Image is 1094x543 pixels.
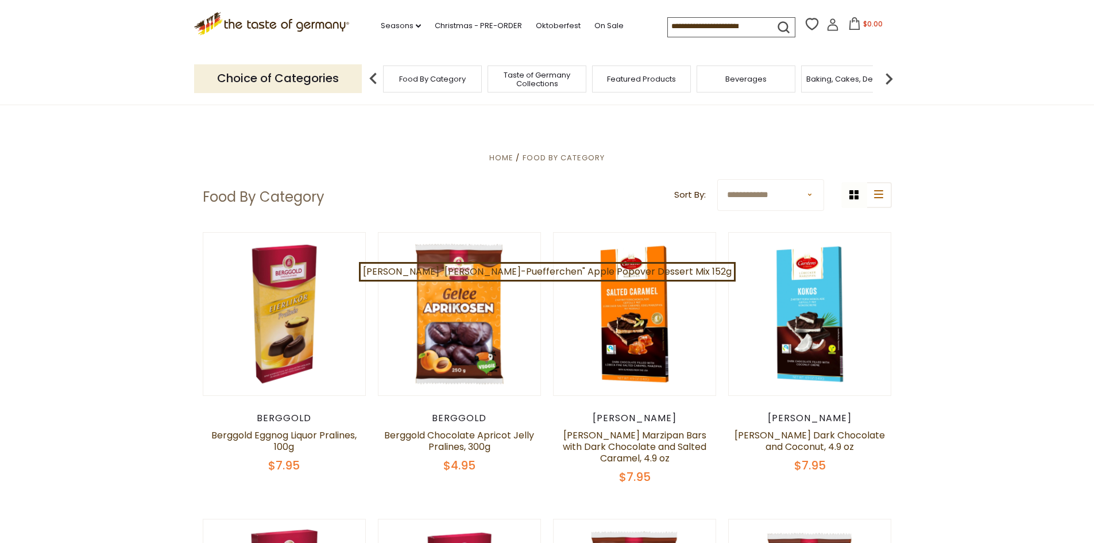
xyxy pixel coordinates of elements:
[674,188,706,202] label: Sort By:
[877,67,900,90] img: next arrow
[607,75,676,83] a: Featured Products
[536,20,581,32] a: Oktoberfest
[841,17,890,34] button: $0.00
[725,75,767,83] a: Beverages
[863,19,883,29] span: $0.00
[268,457,300,473] span: $7.95
[399,75,466,83] a: Food By Category
[729,233,891,395] img: Carstens Luebecker Dark Chocolate and Coconut, 4.9 oz
[443,457,476,473] span: $4.95
[203,188,324,206] h1: Food By Category
[728,413,892,424] div: [PERSON_NAME]
[211,429,357,453] a: Berggold Eggnog Liquor Pralines, 100g
[563,429,706,465] a: [PERSON_NAME] Marzipan Bars with Dark Chocolate and Salted Caramel, 4.9 oz
[378,413,542,424] div: Berggold
[735,429,885,453] a: [PERSON_NAME] Dark Chocolate and Coconut, 4.9 oz
[384,429,534,453] a: Berggold Chocolate Apricot Jelly Pralines, 300g
[491,71,583,88] a: Taste of Germany Collections
[489,152,513,163] a: Home
[203,413,366,424] div: Berggold
[435,20,522,32] a: Christmas - PRE-ORDER
[554,233,716,395] img: Carstens Luebecker Marzipan Bars with Dark Chocolate and Salted Caramel, 4.9 oz
[381,20,421,32] a: Seasons
[553,413,717,424] div: [PERSON_NAME]
[203,233,366,395] img: Berggold Eggnog Liquor Pralines, 100g
[523,152,605,163] a: Food By Category
[794,457,826,473] span: $7.95
[378,233,541,395] img: Berggold Chocolate Apricot Jelly Pralines, 300g
[594,20,624,32] a: On Sale
[619,469,651,485] span: $7.95
[362,67,385,90] img: previous arrow
[806,75,895,83] a: Baking, Cakes, Desserts
[194,64,362,93] p: Choice of Categories
[359,262,736,282] a: [PERSON_NAME] "[PERSON_NAME]-Puefferchen" Apple Popover Dessert Mix 152g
